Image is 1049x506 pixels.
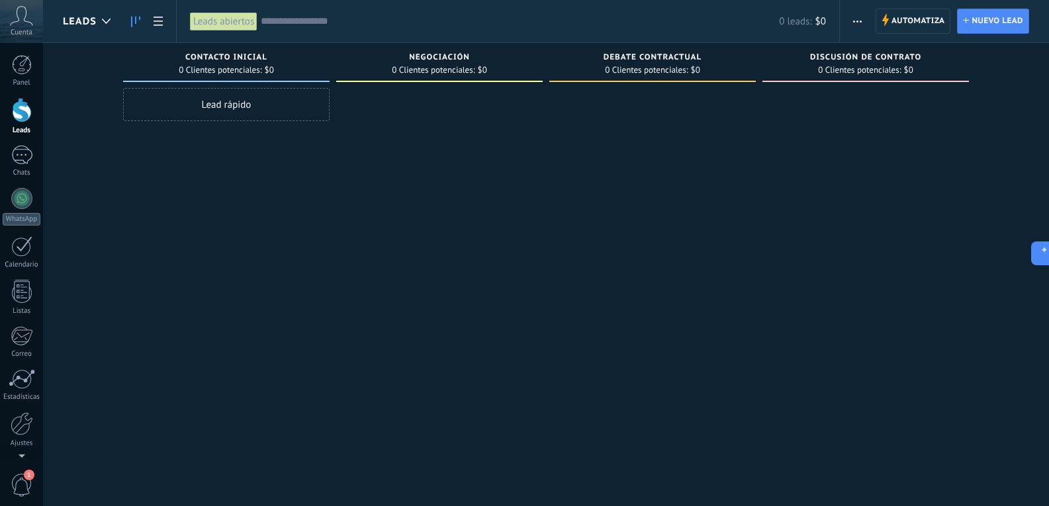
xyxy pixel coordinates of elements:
[3,307,41,316] div: Listas
[691,66,700,74] span: $0
[124,9,147,34] a: Leads
[3,213,40,226] div: WhatsApp
[769,53,962,64] div: Discusión de contrato
[3,126,41,135] div: Leads
[876,9,951,34] a: Automatiza
[604,53,702,62] span: Debate contractual
[779,15,811,28] span: 0 leads:
[179,66,261,74] span: 0 Clientes potenciales:
[605,66,688,74] span: 0 Clientes potenciales:
[63,15,97,28] span: Leads
[24,470,34,480] span: 1
[190,12,257,31] div: Leads abiertos
[904,66,913,74] span: $0
[265,66,274,74] span: $0
[392,66,475,74] span: 0 Clientes potenciales:
[848,9,867,34] button: Más
[147,9,169,34] a: Lista
[343,53,536,64] div: Negociación
[123,88,330,121] div: Lead rápido
[185,53,267,62] span: Contacto inicial
[891,9,945,33] span: Automatiza
[818,66,901,74] span: 0 Clientes potenciales:
[11,28,32,37] span: Cuenta
[3,350,41,358] div: Correo
[957,9,1029,34] a: Nuevo lead
[3,79,41,87] div: Panel
[3,393,41,401] div: Estadísticas
[3,261,41,269] div: Calendario
[810,53,921,62] span: Discusión de contrato
[3,439,41,448] div: Ajustes
[478,66,487,74] span: $0
[815,15,826,28] span: $0
[556,53,749,64] div: Debate contractual
[130,53,323,64] div: Contacto inicial
[972,9,1023,33] span: Nuevo lead
[409,53,470,62] span: Negociación
[3,169,41,177] div: Chats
